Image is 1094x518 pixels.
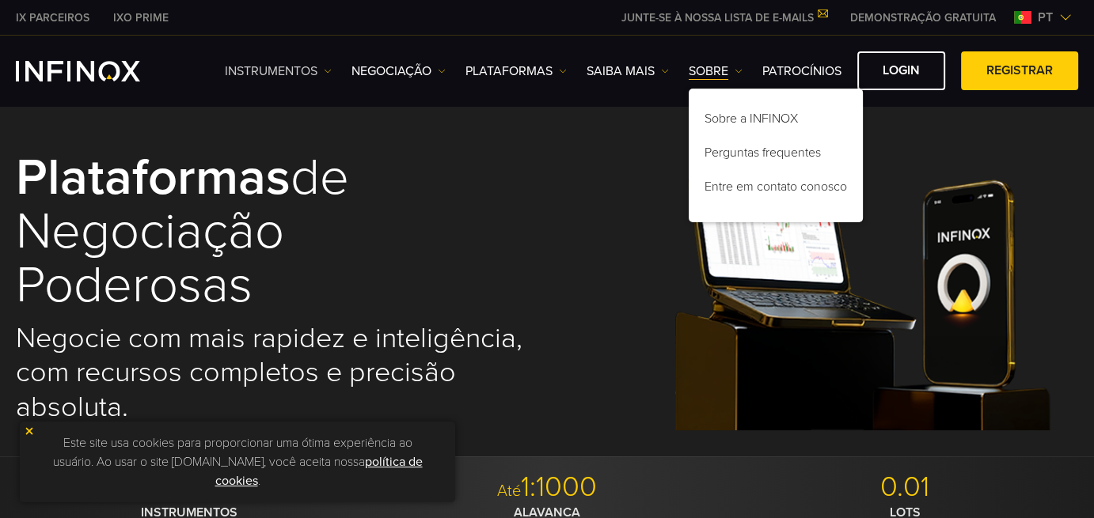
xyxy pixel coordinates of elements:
[16,61,177,81] a: INFINOX Logo
[961,51,1078,90] a: Registrar
[857,51,945,90] a: Login
[351,62,446,81] a: NEGOCIAÇÃO
[610,11,838,25] a: JUNTE-SE À NOSSA LISTA DE E-MAILS
[101,9,180,26] a: INFINOX
[16,151,526,313] h1: de negociação poderosas
[497,482,521,501] span: Até
[587,62,669,81] a: Saiba mais
[465,62,567,81] a: PLATAFORMAS
[689,138,863,172] a: Perguntas frequentes
[838,9,1008,26] a: INFINOX MENU
[225,62,332,81] a: Instrumentos
[374,470,720,505] p: 1:1000
[4,9,101,26] a: INFINOX
[762,62,841,81] a: Patrocínios
[689,172,863,206] a: Entre em contato conosco
[16,146,291,209] strong: Plataformas
[24,425,35,437] img: yellow close icon
[689,104,863,138] a: Sobre a INFINOX
[16,321,526,425] h2: Negocie com mais rapidez e inteligência, com recursos completos e precisão absoluta.
[1031,8,1059,27] span: pt
[732,470,1078,505] p: 0.01
[16,470,362,505] p: 900+
[28,429,447,494] p: Este site usa cookies para proporcionar uma ótima experiência ao usuário. Ao usar o site [DOMAIN_...
[689,62,743,81] a: SOBRE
